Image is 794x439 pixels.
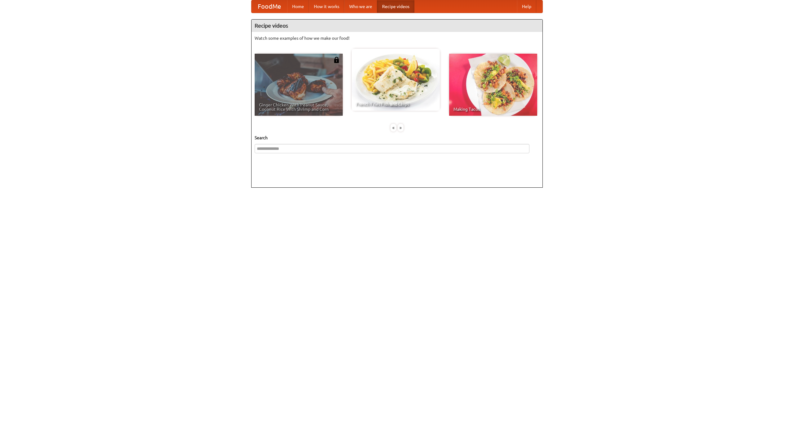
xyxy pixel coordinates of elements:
h5: Search [255,135,539,141]
p: Watch some examples of how we make our food! [255,35,539,41]
img: 483408.png [333,57,340,63]
h4: Recipe videos [252,20,542,32]
span: Making Tacos [453,107,533,111]
a: Making Tacos [449,54,537,116]
a: Who we are [344,0,377,13]
a: Home [287,0,309,13]
div: » [398,124,404,132]
a: Help [517,0,536,13]
a: How it works [309,0,344,13]
div: « [390,124,396,132]
a: Recipe videos [377,0,414,13]
a: FoodMe [252,0,287,13]
span: French Fries Fish and Chips [356,102,435,106]
a: French Fries Fish and Chips [352,49,440,111]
